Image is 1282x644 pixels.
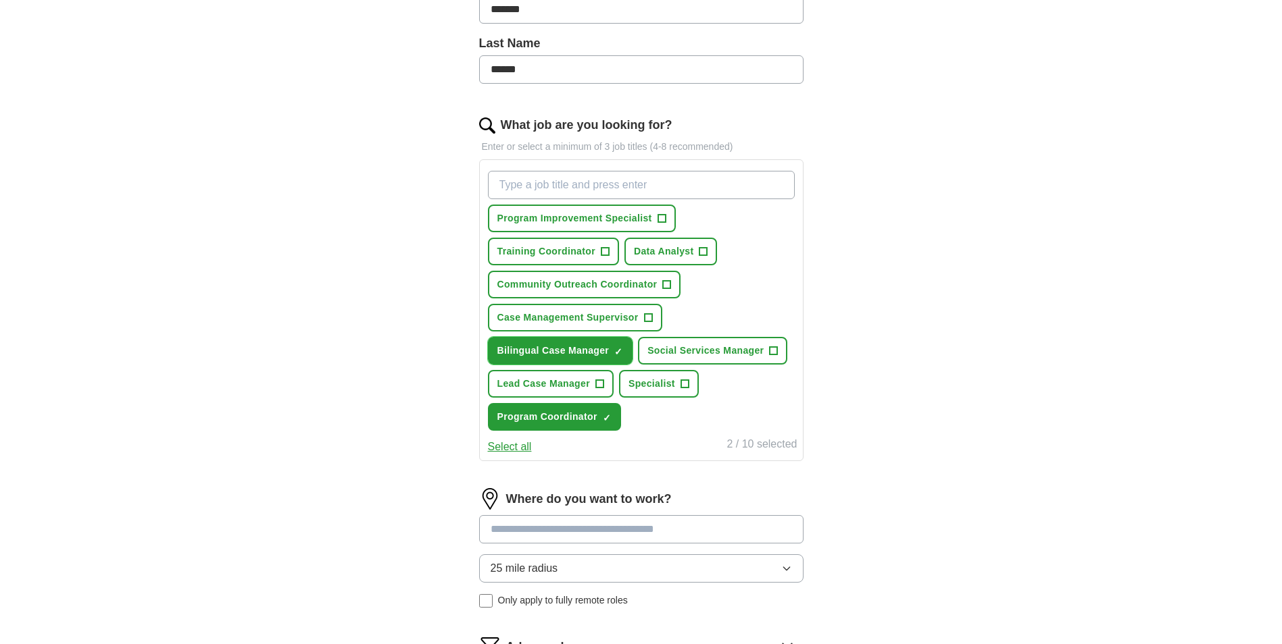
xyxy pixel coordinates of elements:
[488,271,681,298] button: Community Outreach Coordinator
[506,490,672,508] label: Where do you want to work?
[479,554,804,583] button: 25 mile radius
[498,593,628,608] span: Only apply to fully remote roles
[624,238,718,265] button: Data Analyst
[488,370,614,398] button: Lead Case Manager
[488,205,676,232] button: Program Improvement Specialist
[497,377,590,391] span: Lead Case Manager
[488,403,621,431] button: Program Coordinator✓
[497,311,639,325] span: Case Management Supervisor
[726,436,797,455] div: 2 / 10 selected
[488,171,795,199] input: Type a job title and press enter
[647,344,764,358] span: Social Services Manager
[638,337,787,365] button: Social Services Manager
[614,346,622,357] span: ✓
[603,412,611,423] span: ✓
[634,244,694,259] span: Data Analyst
[628,377,675,391] span: Specialist
[497,244,595,259] span: Training Coordinator
[491,560,558,576] span: 25 mile radius
[479,488,501,510] img: location.png
[479,140,804,154] p: Enter or select a minimum of 3 job titles (4-8 recommended)
[479,117,495,134] img: search.png
[501,116,672,134] label: What job are you looking for?
[497,211,652,225] span: Program Improvement Specialist
[497,277,658,292] span: Community Outreach Coordinator
[488,337,633,365] button: Bilingual Case Manager✓
[488,238,619,265] button: Training Coordinator
[619,370,699,398] button: Specialist
[488,304,662,331] button: Case Management Supervisor
[497,344,610,358] span: Bilingual Case Manager
[488,439,532,455] button: Select all
[479,594,493,608] input: Only apply to fully remote roles
[497,410,597,424] span: Program Coordinator
[479,34,804,53] label: Last Name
